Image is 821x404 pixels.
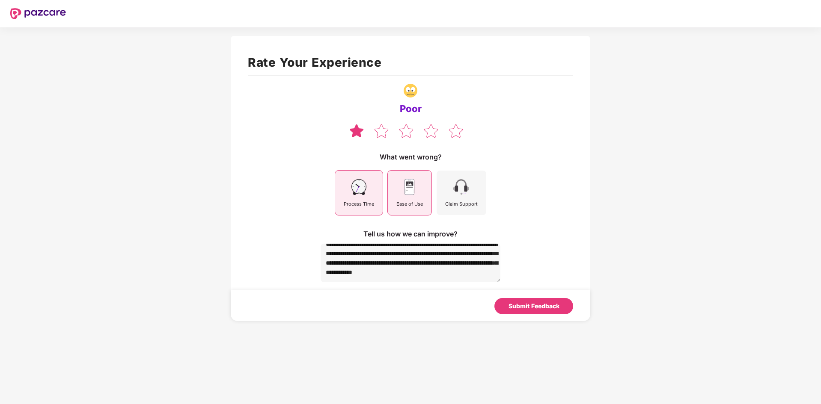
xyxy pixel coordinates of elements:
[348,123,365,138] img: svg+xml;base64,PHN2ZyB4bWxucz0iaHR0cDovL3d3dy53My5vcmcvMjAwMC9zdmciIHdpZHRoPSIzOCIgaGVpZ2h0PSIzNS...
[452,177,471,197] img: svg+xml;base64,PHN2ZyB4bWxucz0iaHR0cDovL3d3dy53My5vcmcvMjAwMC9zdmciIHdpZHRoPSI0NSIgaGVpZ2h0PSI0NS...
[373,123,390,139] img: svg+xml;base64,PHN2ZyB4bWxucz0iaHR0cDovL3d3dy53My5vcmcvMjAwMC9zdmciIHdpZHRoPSIzOCIgaGVpZ2h0PSIzNS...
[349,177,369,197] img: svg+xml;base64,PHN2ZyB4bWxucz0iaHR0cDovL3d3dy53My5vcmcvMjAwMC9zdmciIHdpZHRoPSI0NSIgaGVpZ2h0PSI0NS...
[380,152,442,162] div: What went wrong?
[400,103,422,115] div: Poor
[396,200,423,208] div: Ease of Use
[363,229,458,239] div: Tell us how we can improve?
[10,8,66,19] img: New Pazcare Logo
[398,123,414,139] img: svg+xml;base64,PHN2ZyB4bWxucz0iaHR0cDovL3d3dy53My5vcmcvMjAwMC9zdmciIHdpZHRoPSIzOCIgaGVpZ2h0PSIzNS...
[423,123,439,139] img: svg+xml;base64,PHN2ZyB4bWxucz0iaHR0cDovL3d3dy53My5vcmcvMjAwMC9zdmciIHdpZHRoPSIzOCIgaGVpZ2h0PSIzNS...
[248,53,573,72] h1: Rate Your Experience
[509,301,559,311] div: Submit Feedback
[344,200,374,208] div: Process Time
[400,177,419,197] img: svg+xml;base64,PHN2ZyB4bWxucz0iaHR0cDovL3d3dy53My5vcmcvMjAwMC9zdmciIHdpZHRoPSI0NSIgaGVpZ2h0PSI0NS...
[404,84,417,97] img: svg+xml;base64,PHN2ZyB4bWxucz0iaHR0cDovL3d3dy53My5vcmcvMjAwMC9zdmciIHdpZHRoPSIzNy4wNzgiIGhlaWdodD...
[445,200,478,208] div: Claim Support
[448,123,464,139] img: svg+xml;base64,PHN2ZyB4bWxucz0iaHR0cDovL3d3dy53My5vcmcvMjAwMC9zdmciIHdpZHRoPSIzOCIgaGVpZ2h0PSIzNS...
